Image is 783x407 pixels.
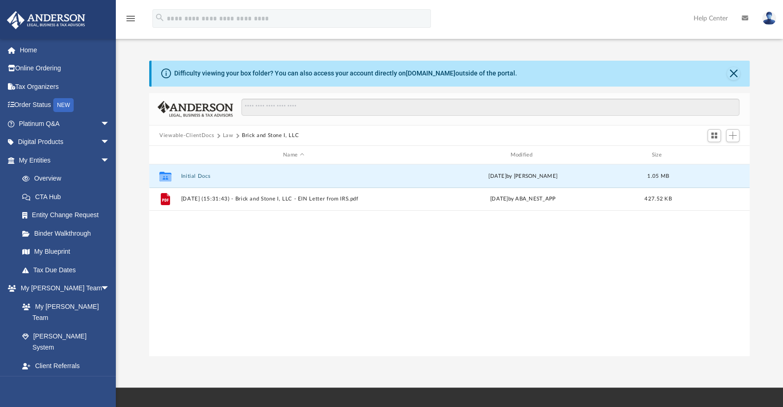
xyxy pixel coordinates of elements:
input: Search files and folders [241,99,739,116]
a: My Blueprint [13,243,119,261]
button: [DATE] (15:31:43) - Brick and Stone I, LLC - EIN Letter from IRS.pdf [181,196,406,202]
div: [DATE] by ABA_NEST_APP [410,195,636,203]
div: grid [149,164,750,357]
img: User Pic [762,12,776,25]
span: arrow_drop_down [101,133,119,152]
div: id [153,151,177,159]
span: arrow_drop_down [101,375,119,394]
div: Modified [410,151,636,159]
a: Tax Organizers [6,77,124,96]
button: Add [726,129,740,142]
span: 427.52 KB [644,196,671,201]
span: 1.05 MB [647,174,669,179]
a: Entity Change Request [13,206,124,225]
a: Binder Walkthrough [13,224,124,243]
div: id [681,151,745,159]
a: Tax Due Dates [13,261,124,279]
button: Brick and Stone I, LLC [242,131,299,140]
span: arrow_drop_down [101,279,119,298]
a: My Entitiesarrow_drop_down [6,151,124,169]
div: NEW [53,98,74,112]
a: menu [125,18,136,24]
a: My [PERSON_NAME] Team [13,297,114,327]
a: [PERSON_NAME] System [13,327,119,357]
i: search [155,13,165,23]
a: Online Ordering [6,59,124,78]
a: Order StatusNEW [6,96,124,115]
button: Switch to Grid View [707,129,721,142]
button: Initial Docs [181,173,406,179]
button: Close [727,67,740,80]
a: Client Referrals [13,357,119,375]
button: Viewable-ClientDocs [159,131,214,140]
div: Difficulty viewing your box folder? You can also access your account directly on outside of the p... [174,69,517,78]
a: Home [6,41,124,59]
span: arrow_drop_down [101,114,119,133]
a: [DOMAIN_NAME] [406,69,455,77]
a: Platinum Q&Aarrow_drop_down [6,114,124,133]
div: Size [640,151,677,159]
a: Overview [13,169,124,188]
div: [DATE] by [PERSON_NAME] [410,172,636,181]
i: menu [125,13,136,24]
span: arrow_drop_down [101,151,119,170]
img: Anderson Advisors Platinum Portal [4,11,88,29]
a: CTA Hub [13,188,124,206]
a: Digital Productsarrow_drop_down [6,133,124,151]
button: Law [223,131,234,140]
div: Name [181,151,406,159]
a: My Documentsarrow_drop_down [6,375,119,394]
a: My [PERSON_NAME] Teamarrow_drop_down [6,279,119,298]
